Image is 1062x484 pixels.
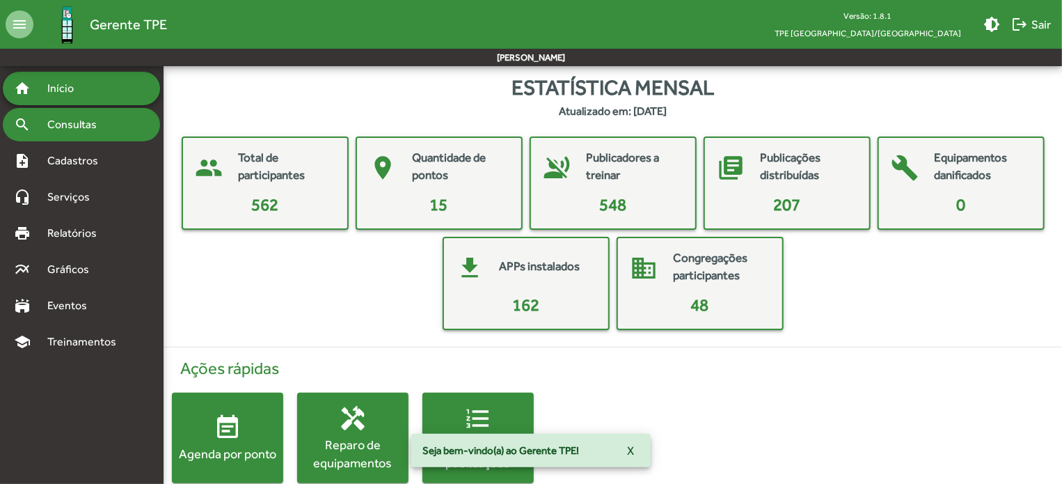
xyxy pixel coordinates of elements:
mat-icon: school [14,334,31,350]
button: Diário de publicações [422,393,534,483]
mat-card-title: Quantidade de pontos [413,149,507,185]
span: Eventos [39,297,106,314]
span: 162 [512,295,539,314]
span: X [627,438,634,463]
button: X [616,438,645,463]
mat-card-title: Total de participantes [239,149,333,185]
mat-icon: multiline_chart [14,261,31,278]
span: Seja bem-vindo(a) ao Gerente TPE! [422,444,579,458]
button: Reparo de equipamentos [297,393,409,483]
mat-icon: home [14,80,31,97]
span: 15 [430,195,448,214]
mat-icon: event_note [214,414,241,442]
mat-icon: build [885,147,926,189]
div: Versão: 1.8.1 [763,7,972,24]
mat-icon: menu [6,10,33,38]
h4: Ações rápidas [172,359,1054,379]
span: Sair [1011,12,1051,37]
div: Agenda por ponto [172,445,283,462]
span: Treinamentos [39,334,133,350]
strong: Atualizado em: [DATE] [559,103,667,120]
mat-card-title: Congregações participantes [674,249,768,285]
mat-icon: get_app [450,247,491,289]
span: Gerente TPE [90,13,167,36]
mat-icon: print [14,225,31,242]
button: Agenda por ponto [172,393,283,483]
mat-icon: library_books [711,147,752,189]
mat-card-title: Publicadores a treinar [587,149,681,185]
mat-card-title: Equipamentos danificados [935,149,1029,185]
span: TPE [GEOGRAPHIC_DATA]/[GEOGRAPHIC_DATA] [763,24,972,42]
span: 548 [599,195,626,214]
a: Gerente TPE [33,2,167,47]
span: Gráficos [39,261,108,278]
span: Consultas [39,116,115,133]
mat-icon: brightness_medium [983,16,1000,33]
mat-icon: stadium [14,297,31,314]
mat-icon: search [14,116,31,133]
mat-icon: handyman [339,405,367,432]
span: 562 [251,195,278,214]
div: Reparo de equipamentos [297,436,409,471]
span: Serviços [39,189,109,205]
span: 207 [773,195,800,214]
mat-icon: domain [624,247,665,289]
span: Relatórios [39,225,115,242]
button: Sair [1006,12,1056,37]
span: Cadastros [39,153,116,169]
mat-icon: people [189,147,230,189]
span: 0 [956,195,965,214]
span: 48 [691,295,709,314]
mat-card-title: APPs instalados [500,258,580,276]
mat-icon: place [363,147,404,189]
mat-icon: format_list_numbered [464,405,492,432]
mat-card-title: Publicações distribuídas [761,149,855,185]
mat-icon: logout [1011,16,1028,33]
mat-icon: note_add [14,153,31,169]
mat-icon: headset_mic [14,189,31,205]
mat-icon: voice_over_off [537,147,578,189]
span: Estatística mensal [512,72,714,103]
img: Logo [45,2,90,47]
span: Início [39,80,94,97]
